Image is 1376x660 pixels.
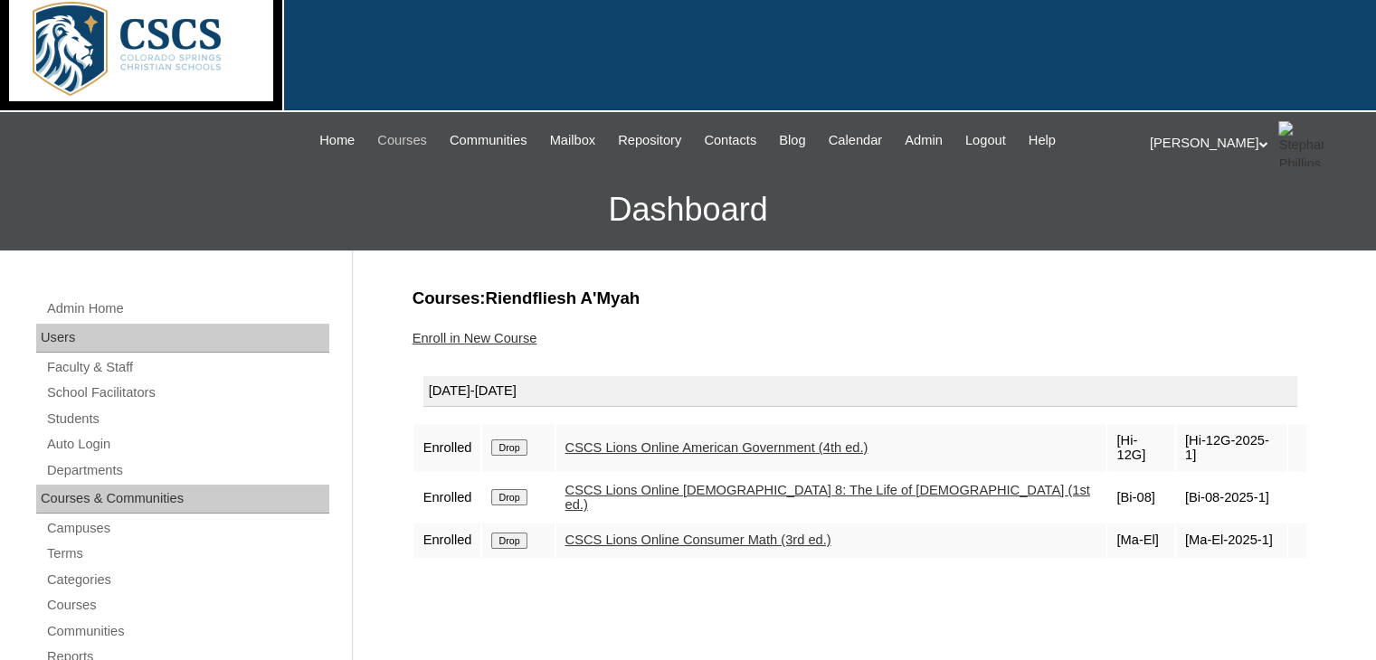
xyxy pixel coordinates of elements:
[491,489,527,505] input: Drop
[36,324,329,353] div: Users
[45,433,329,456] a: Auto Login
[368,130,436,151] a: Courses
[1150,121,1358,166] div: [PERSON_NAME]
[45,517,329,540] a: Campuses
[1107,474,1173,522] td: [Bi-08]
[413,287,1308,310] h3: Courses:Riendfliesh A'Myah
[541,130,605,151] a: Mailbox
[1176,523,1286,558] td: [Ma-El-2025-1]
[695,130,765,151] a: Contacts
[779,130,805,151] span: Blog
[45,569,329,591] a: Categories
[1176,424,1286,472] td: [Hi-12G-2025-1]
[310,130,364,151] a: Home
[565,483,1090,513] a: CSCS Lions Online [DEMOGRAPHIC_DATA] 8: The Life of [DEMOGRAPHIC_DATA] (1st ed.)
[45,297,329,320] a: Admin Home
[618,130,681,151] span: Repository
[45,382,329,404] a: School Facilitators
[45,408,329,430] a: Students
[414,523,481,558] td: Enrolled
[413,331,537,345] a: Enroll in New Course
[450,130,527,151] span: Communities
[565,440,868,455] a: CSCS Lions Online American Government (4th ed.)
[704,130,756,151] span: Contacts
[829,130,882,151] span: Calendar
[414,424,481,472] td: Enrolled
[441,130,536,151] a: Communities
[1176,474,1286,522] td: [Bi-08-2025-1]
[550,130,596,151] span: Mailbox
[965,130,1006,151] span: Logout
[1107,424,1173,472] td: [Hi-12G]
[45,620,329,643] a: Communities
[1278,121,1324,166] img: Stephanie Phillips
[45,542,329,565] a: Terms
[491,439,527,456] input: Drop
[896,130,952,151] a: Admin
[905,130,943,151] span: Admin
[45,459,329,482] a: Departments
[45,594,329,617] a: Courses
[423,376,1297,407] div: [DATE]-[DATE]
[9,169,1367,250] h3: Dashboard
[36,485,329,514] div: Courses & Communities
[956,130,1015,151] a: Logout
[565,533,831,547] a: CSCS Lions Online Consumer Math (3rd ed.)
[1029,130,1056,151] span: Help
[1020,130,1065,151] a: Help
[770,130,814,151] a: Blog
[45,356,329,379] a: Faculty & Staff
[377,130,427,151] span: Courses
[491,533,527,549] input: Drop
[820,130,891,151] a: Calendar
[414,474,481,522] td: Enrolled
[319,130,355,151] span: Home
[609,130,690,151] a: Repository
[1107,523,1173,558] td: [Ma-El]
